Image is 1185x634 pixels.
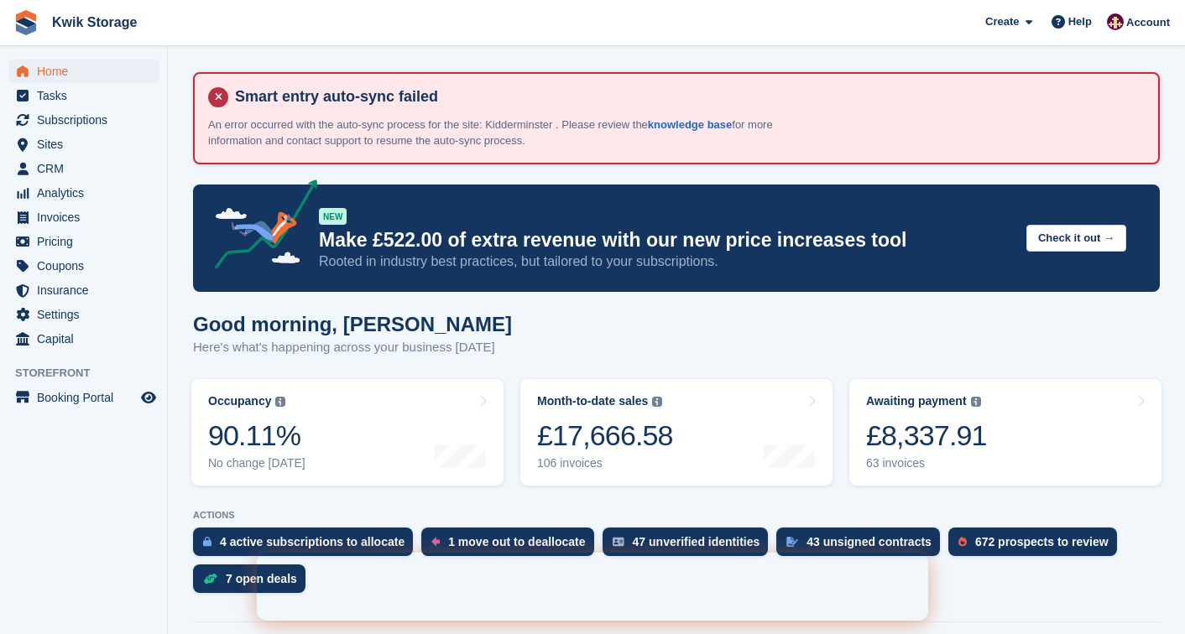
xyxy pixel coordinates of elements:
[203,536,211,547] img: active_subscription_to_allocate_icon-d502201f5373d7db506a760aba3b589e785aa758c864c3986d89f69b8ff3...
[520,379,833,486] a: Month-to-date sales £17,666.58 106 invoices
[138,387,159,408] a: Preview store
[8,157,159,180] a: menu
[537,418,673,453] div: £17,666.58
[807,535,932,548] div: 43 unsigned contracts
[193,527,421,564] a: 4 active subscriptions to allocate
[958,537,967,547] img: prospect-51fa495bee0391a8d652442698ab0144808aea92771e9ea1ae160a38d050c398.svg
[8,84,159,107] a: menu
[8,60,159,83] a: menu
[37,84,138,107] span: Tasks
[776,527,948,564] a: 43 unsigned contracts
[8,386,159,409] a: menu
[45,8,144,36] a: Kwik Storage
[201,179,318,275] img: price-adjustments-announcement-icon-8257ccfd72463d97f412b2fc003d46551f7dbcb40ab6d574587a9cd5c0d94...
[866,418,987,453] div: £8,337.91
[1026,225,1126,252] button: Check it out →
[37,157,138,180] span: CRM
[1068,13,1092,30] span: Help
[985,13,1019,30] span: Create
[220,535,405,548] div: 4 active subscriptions to allocate
[652,397,662,407] img: icon-info-grey-7440780725fd019a000dd9b08b2336e03edf1995a4989e88bcd33f0948082b44.svg
[948,527,1125,564] a: 672 prospects to review
[208,418,305,453] div: 90.11%
[8,181,159,205] a: menu
[648,118,732,131] a: knowledge base
[8,278,159,302] a: menu
[37,60,138,83] span: Home
[8,133,159,156] a: menu
[37,327,138,351] span: Capital
[8,303,159,326] a: menu
[613,537,624,547] img: verify_identity-adf6edd0f0f0b5bbfe63781bf79b02c33cf7c696d77639b501bdc392416b5a36.svg
[537,456,673,470] div: 106 invoices
[8,327,159,351] a: menu
[193,313,512,335] h1: Good morning, [PERSON_NAME]
[8,108,159,132] a: menu
[448,535,585,548] div: 1 move out to deallocate
[37,278,138,302] span: Insurance
[319,208,347,225] div: NEW
[8,230,159,253] a: menu
[971,397,981,407] img: icon-info-grey-7440780725fd019a000dd9b08b2336e03edf1995a4989e88bcd33f0948082b44.svg
[37,108,138,132] span: Subscriptions
[537,394,648,408] div: Month-to-date sales
[8,254,159,278] a: menu
[37,205,138,229] span: Invoices
[603,527,777,564] a: 47 unverified identities
[203,573,217,585] img: deal-1b604bf984904fb50ccaf53a9ad4b4a5d6e5aea283cecdc64d6e3604feb123c2.svg
[37,254,138,278] span: Coupons
[1107,13,1124,30] img: ellie tragonette
[13,10,39,35] img: stora-icon-8386f47178a22dfd0bd8f6a31ec36ba5ce8667c1dd55bd0f319d3a0aa187defe.svg
[319,252,1013,271] p: Rooted in industry best practices, but tailored to your subscriptions.
[319,228,1013,252] p: Make £522.00 of extra revenue with our new price increases tool
[208,456,305,470] div: No change [DATE]
[37,133,138,156] span: Sites
[37,230,138,253] span: Pricing
[228,87,1145,107] h4: Smart entry auto-sync failed
[15,365,167,382] span: Storefront
[257,553,928,621] iframe: Intercom live chat banner
[226,572,297,585] div: 7 open deals
[193,564,314,601] a: 7 open deals
[866,394,967,408] div: Awaiting payment
[37,303,138,326] span: Settings
[275,397,285,407] img: icon-info-grey-7440780725fd019a000dd9b08b2336e03edf1995a4989e88bcd33f0948082b44.svg
[975,535,1109,548] div: 672 prospects to review
[866,456,987,470] div: 63 invoices
[633,535,760,548] div: 47 unverified identities
[786,537,798,547] img: contract_signature_icon-13c848040528278c33f63329250d36e43548de30e8caae1d1a13099fd9432cc5.svg
[421,527,602,564] a: 1 move out to deallocate
[191,379,504,486] a: Occupancy 90.11% No change [DATE]
[208,394,271,408] div: Occupancy
[849,379,1162,486] a: Awaiting payment £8,337.91 63 invoices
[208,117,796,149] p: An error occurred with the auto-sync process for the site: Kidderminster . Please review the for ...
[431,537,440,547] img: move_outs_to_deallocate_icon-f764333ba52eb49d3ac5e1228854f67142a1ed5810a6f6cc68b1a99e826820c5.svg
[37,386,138,409] span: Booking Portal
[193,510,1160,521] p: ACTIONS
[8,205,159,229] a: menu
[37,181,138,205] span: Analytics
[193,338,512,357] p: Here's what's happening across your business [DATE]
[1126,14,1170,31] span: Account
